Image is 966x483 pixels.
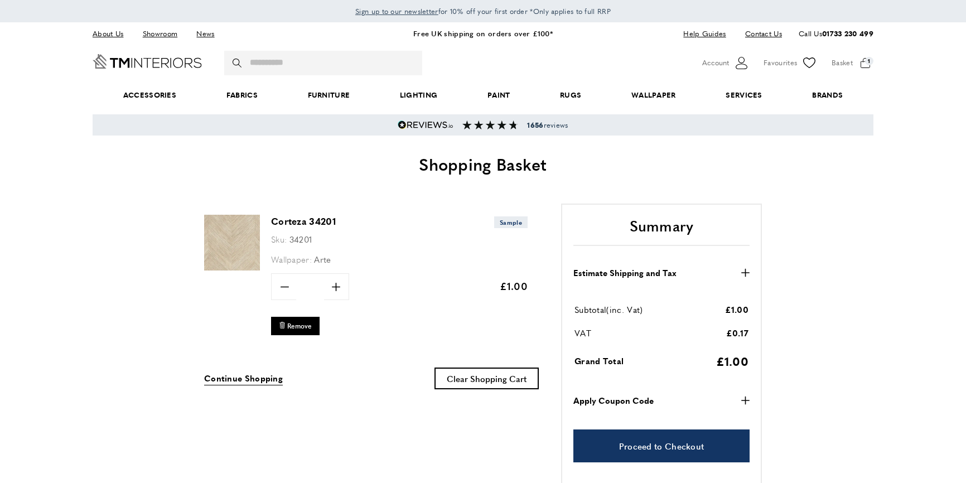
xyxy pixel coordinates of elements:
a: Rugs [535,78,606,112]
span: Wallpaper: [271,253,312,265]
p: Call Us [799,28,873,40]
span: Favourites [764,57,797,69]
strong: Estimate Shipping and Tax [573,266,677,279]
a: Furniture [283,78,375,112]
a: About Us [93,26,132,41]
span: Arte [314,253,331,265]
span: Clear Shopping Cart [447,373,527,384]
span: £1.00 [500,279,528,293]
a: 01733 230 499 [822,28,873,38]
span: Sign up to our newsletter [355,6,438,16]
span: Subtotal [574,303,606,315]
a: News [188,26,223,41]
a: Proceed to Checkout [573,429,750,462]
span: Sample [494,216,528,228]
a: Lighting [375,78,462,112]
a: Contact Us [737,26,782,41]
img: Corteza 34201 [204,215,260,271]
a: Sign up to our newsletter [355,6,438,17]
a: Free UK shipping on orders over £100* [413,28,553,38]
strong: Apply Coupon Code [573,394,654,407]
a: Services [701,78,788,112]
button: Apply Coupon Code [573,394,750,407]
a: Paint [462,78,535,112]
span: (inc. Vat) [606,303,643,315]
span: £0.17 [726,327,749,339]
h2: Summary [573,216,750,246]
a: Go to Home page [93,54,202,69]
button: Remove Corteza 34201 [271,317,320,335]
span: £1.00 [716,352,749,369]
a: Brands [788,78,868,112]
span: 34201 [289,233,312,245]
span: Grand Total [574,355,624,366]
span: Account [702,57,729,69]
a: Help Guides [675,26,734,41]
button: Clear Shopping Cart [434,368,539,389]
a: Showroom [134,26,186,41]
button: Search [233,51,244,75]
img: Reviews.io 5 stars [398,120,453,129]
span: Continue Shopping [204,372,283,384]
span: for 10% off your first order *Only applies to full RRP [355,6,611,16]
button: Estimate Shipping and Tax [573,266,750,279]
span: £1.00 [725,303,749,315]
strong: 1656 [527,120,543,130]
a: Favourites [764,55,818,71]
a: Wallpaper [606,78,701,112]
span: Remove [287,321,312,331]
button: Customer Account [702,55,750,71]
a: Corteza 34201 [204,263,260,272]
span: reviews [527,120,568,129]
span: VAT [574,327,591,339]
span: Sku: [271,233,287,245]
span: Shopping Basket [419,152,547,176]
span: Accessories [98,78,201,112]
img: Reviews section [462,120,518,129]
a: Corteza 34201 [271,215,336,228]
a: Continue Shopping [204,371,283,385]
a: Fabrics [201,78,283,112]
